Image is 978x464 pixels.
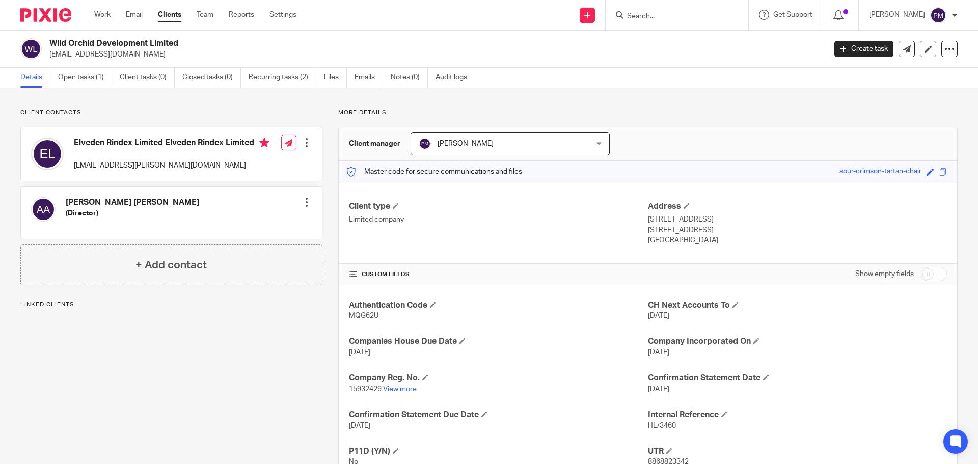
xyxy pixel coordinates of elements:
a: Work [94,10,111,20]
p: More details [338,108,958,117]
a: Create task [834,41,893,57]
a: Client tasks (0) [120,68,175,88]
a: View more [383,386,417,393]
span: Get Support [773,11,812,18]
span: [DATE] [349,349,370,356]
p: [STREET_ADDRESS] [648,225,947,235]
a: Recurring tasks (2) [249,68,316,88]
label: Show empty fields [855,269,914,279]
a: Details [20,68,50,88]
p: Linked clients [20,301,322,309]
h4: P11D (Y/N) [349,446,648,457]
p: [EMAIL_ADDRESS][DOMAIN_NAME] [49,49,819,60]
h4: Address [648,201,947,212]
h4: Company Reg. No. [349,373,648,384]
span: HL/3460 [648,422,676,429]
a: Settings [269,10,296,20]
h4: Authentication Code [349,300,648,311]
a: Reports [229,10,254,20]
a: Files [324,68,347,88]
h2: Wild Orchid Development Limited [49,38,665,49]
h4: Confirmation Statement Due Date [349,410,648,420]
span: [DATE] [349,422,370,429]
h4: CUSTOM FIELDS [349,270,648,279]
div: sour-crimson-tartan-chair [839,166,921,178]
a: Open tasks (1) [58,68,112,88]
img: svg%3E [930,7,946,23]
a: Emails [355,68,383,88]
a: Audit logs [436,68,475,88]
h4: [PERSON_NAME] [PERSON_NAME] [66,197,199,208]
span: 15932429 [349,386,382,393]
p: [PERSON_NAME] [869,10,925,20]
h4: Companies House Due Date [349,336,648,347]
h4: Elveden Rindex Limited Elveden Rindex Limited [74,138,269,150]
input: Search [626,12,718,21]
a: Closed tasks (0) [182,68,241,88]
img: Pixie [20,8,71,22]
h4: CH Next Accounts To [648,300,947,311]
h4: UTR [648,446,947,457]
i: Primary [259,138,269,148]
h4: + Add contact [135,257,207,273]
p: Master code for secure communications and files [346,167,522,177]
span: [PERSON_NAME] [438,140,494,147]
p: Client contacts [20,108,322,117]
span: [DATE] [648,312,669,319]
p: [EMAIL_ADDRESS][PERSON_NAME][DOMAIN_NAME] [74,160,269,171]
a: Clients [158,10,181,20]
a: Email [126,10,143,20]
img: svg%3E [419,138,431,150]
img: svg%3E [20,38,42,60]
h4: Company Incorporated On [648,336,947,347]
h4: Client type [349,201,648,212]
span: [DATE] [648,349,669,356]
h5: (Director) [66,208,199,219]
span: [DATE] [648,386,669,393]
h3: Client manager [349,139,400,149]
p: Limited company [349,214,648,225]
img: svg%3E [31,197,56,222]
span: MQG62U [349,312,378,319]
a: Notes (0) [391,68,428,88]
p: [GEOGRAPHIC_DATA] [648,235,947,245]
a: Team [197,10,213,20]
img: svg%3E [31,138,64,170]
h4: Confirmation Statement Date [648,373,947,384]
h4: Internal Reference [648,410,947,420]
p: [STREET_ADDRESS] [648,214,947,225]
